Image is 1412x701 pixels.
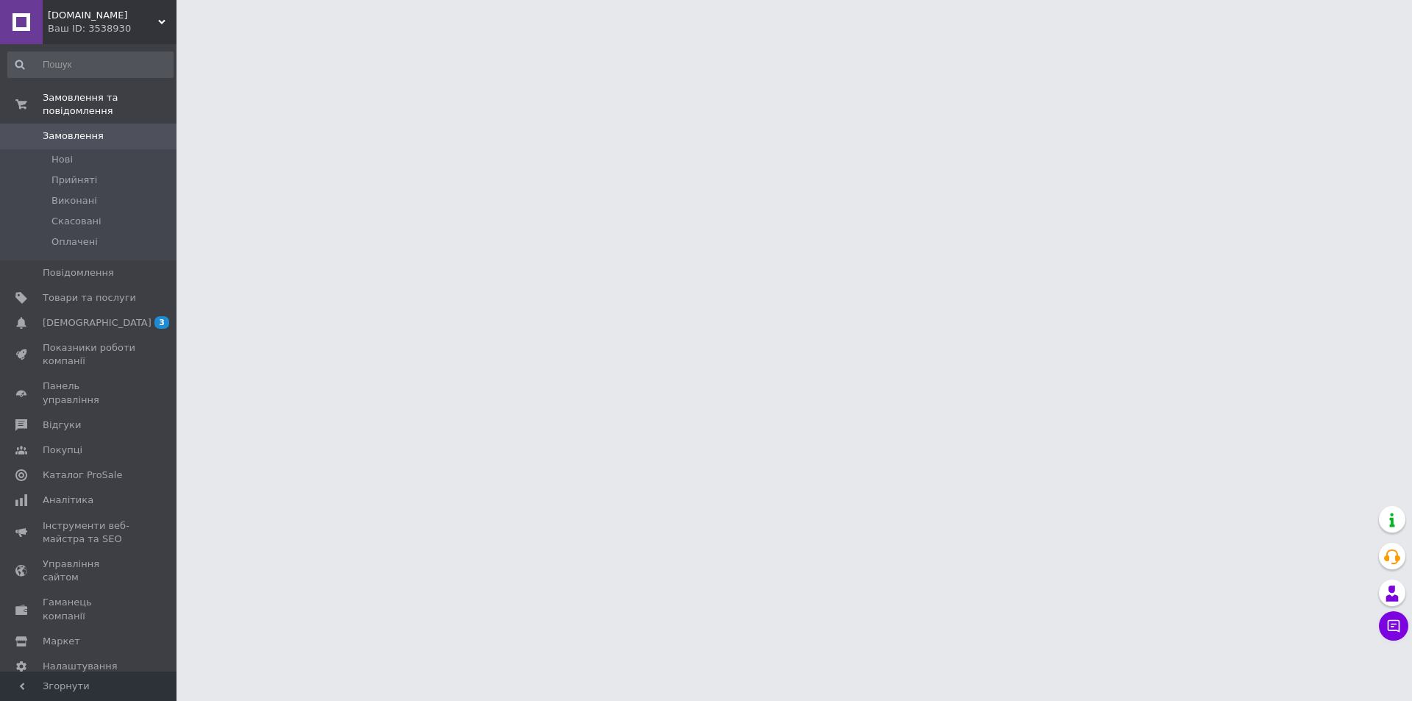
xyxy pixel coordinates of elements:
[43,316,151,330] span: [DEMOGRAPHIC_DATA]
[43,494,93,507] span: Аналітика
[154,316,169,329] span: 3
[43,444,82,457] span: Покупці
[43,469,122,482] span: Каталог ProSale
[51,194,97,207] span: Виконані
[43,291,136,305] span: Товари та послуги
[51,153,73,166] span: Нові
[43,558,136,584] span: Управління сайтом
[43,129,104,143] span: Замовлення
[43,635,80,648] span: Маркет
[1379,611,1408,641] button: Чат з покупцем
[51,235,98,249] span: Оплачені
[43,660,118,673] span: Налаштування
[48,9,158,22] span: ENT.KIEV.UA
[7,51,174,78] input: Пошук
[43,419,81,432] span: Відгуки
[43,266,114,280] span: Повідомлення
[48,22,176,35] div: Ваш ID: 3538930
[51,174,97,187] span: Прийняті
[43,519,136,546] span: Інструменти веб-майстра та SEO
[43,341,136,368] span: Показники роботи компанії
[43,596,136,622] span: Гаманець компанії
[43,380,136,406] span: Панель управління
[43,91,176,118] span: Замовлення та повідомлення
[51,215,101,228] span: Скасовані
